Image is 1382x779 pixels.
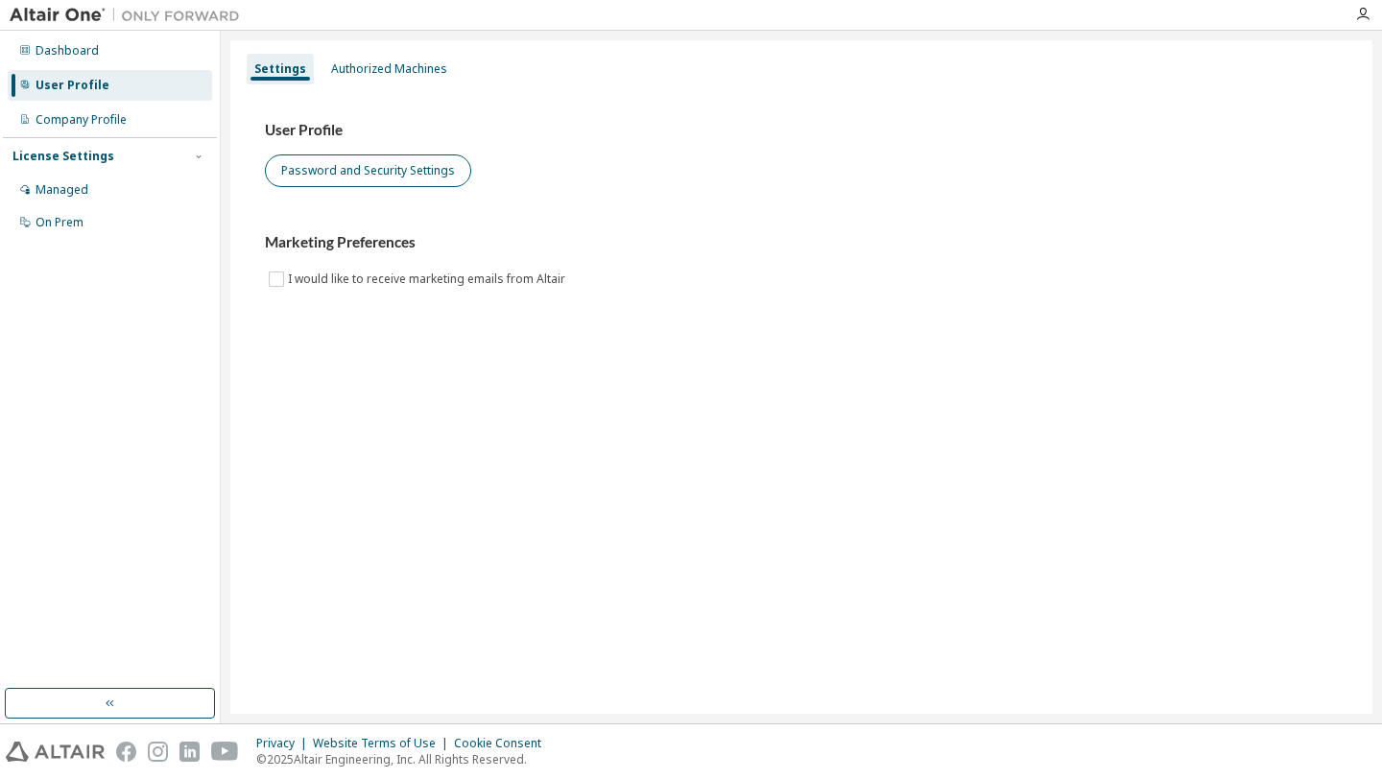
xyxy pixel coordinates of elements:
img: facebook.svg [116,742,136,762]
div: License Settings [12,149,114,164]
p: © 2025 Altair Engineering, Inc. All Rights Reserved. [256,751,553,767]
label: I would like to receive marketing emails from Altair [288,268,569,291]
div: Company Profile [36,112,127,128]
img: youtube.svg [211,742,239,762]
div: Dashboard [36,43,99,59]
div: On Prem [36,215,83,230]
div: Website Terms of Use [313,736,454,751]
div: Cookie Consent [454,736,553,751]
div: Managed [36,182,88,198]
div: User Profile [36,78,109,93]
div: Privacy [256,736,313,751]
div: Authorized Machines [331,61,447,77]
h3: User Profile [265,121,1338,140]
img: Altair One [10,6,250,25]
img: linkedin.svg [179,742,200,762]
h3: Marketing Preferences [265,233,1338,252]
img: altair_logo.svg [6,742,105,762]
div: Settings [254,61,306,77]
button: Password and Security Settings [265,154,471,187]
img: instagram.svg [148,742,168,762]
